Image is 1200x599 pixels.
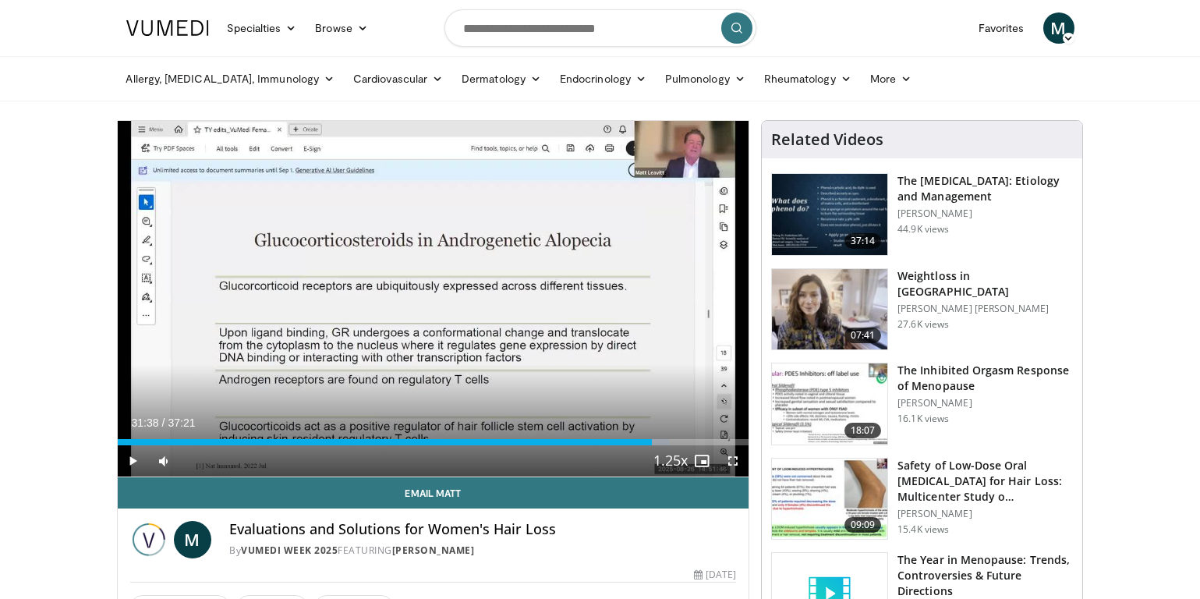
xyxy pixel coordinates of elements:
[897,207,1073,220] p: [PERSON_NAME]
[694,568,736,582] div: [DATE]
[1043,12,1074,44] a: M
[230,521,737,538] h4: Evaluations and Solutions for Women's Hair Loss
[132,416,159,429] span: 31:38
[656,63,755,94] a: Pulmonology
[897,318,949,331] p: 27.6K views
[149,445,180,477] button: Mute
[686,445,717,477] button: Enable picture-in-picture mode
[130,521,168,558] img: Vumedi Week 2025
[118,477,749,509] a: Email Matt
[174,521,211,558] a: M
[444,9,756,47] input: Search topics, interventions
[242,544,338,557] a: Vumedi Week 2025
[772,269,887,350] img: 9983fed1-7565-45be-8934-aef1103ce6e2.150x105_q85_crop-smart_upscale.jpg
[897,268,1073,299] h3: Weightloss in [GEOGRAPHIC_DATA]
[126,20,209,36] img: VuMedi Logo
[897,523,949,536] p: 15.4K views
[117,63,345,94] a: Allergy, [MEDICAL_DATA], Immunology
[771,173,1073,256] a: 37:14 The [MEDICAL_DATA]: Etiology and Management [PERSON_NAME] 44.9K views
[844,328,882,343] span: 07:41
[772,459,887,540] img: 83a686ce-4f43-4faf-a3e0-1f3ad054bd57.150x105_q85_crop-smart_upscale.jpg
[168,416,195,429] span: 37:21
[897,552,1073,599] h3: The Year in Menopause: Trends, Controversies & Future Directions
[771,268,1073,351] a: 07:41 Weightloss in [GEOGRAPHIC_DATA] [PERSON_NAME] [PERSON_NAME] 27.6K views
[772,174,887,255] img: c5af237d-e68a-4dd3-8521-77b3daf9ece4.150x105_q85_crop-smart_upscale.jpg
[230,544,737,558] div: By FEATURING
[897,397,1073,409] p: [PERSON_NAME]
[771,458,1073,541] a: 09:09 Safety of Low-Dose Oral [MEDICAL_DATA] for Hair Loss: Multicenter Study o… [PERSON_NAME] 15...
[861,63,921,94] a: More
[844,233,882,249] span: 37:14
[897,363,1073,394] h3: The Inhibited Orgasm Response of Menopause
[897,303,1073,315] p: [PERSON_NAME] [PERSON_NAME]
[550,63,656,94] a: Endocrinology
[897,413,949,425] p: 16.1K views
[118,439,749,445] div: Progress Bar
[655,445,686,477] button: Playback Rate
[717,445,749,477] button: Fullscreen
[118,121,749,477] video-js: Video Player
[344,63,452,94] a: Cardiovascular
[452,63,550,94] a: Dermatology
[897,223,949,236] p: 44.9K views
[844,517,882,533] span: 09:09
[897,508,1073,520] p: [PERSON_NAME]
[897,458,1073,505] h3: Safety of Low-Dose Oral [MEDICAL_DATA] for Hair Loss: Multicenter Study o…
[218,12,306,44] a: Specialties
[118,445,149,477] button: Play
[844,423,882,438] span: 18:07
[771,130,883,149] h4: Related Videos
[755,63,861,94] a: Rheumatology
[162,416,165,429] span: /
[897,173,1073,204] h3: The [MEDICAL_DATA]: Etiology and Management
[772,363,887,445] img: 283c0f17-5e2d-42ba-a87c-168d447cdba4.150x105_q85_crop-smart_upscale.jpg
[306,12,377,44] a: Browse
[771,363,1073,445] a: 18:07 The Inhibited Orgasm Response of Menopause [PERSON_NAME] 16.1K views
[392,544,475,557] a: [PERSON_NAME]
[969,12,1034,44] a: Favorites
